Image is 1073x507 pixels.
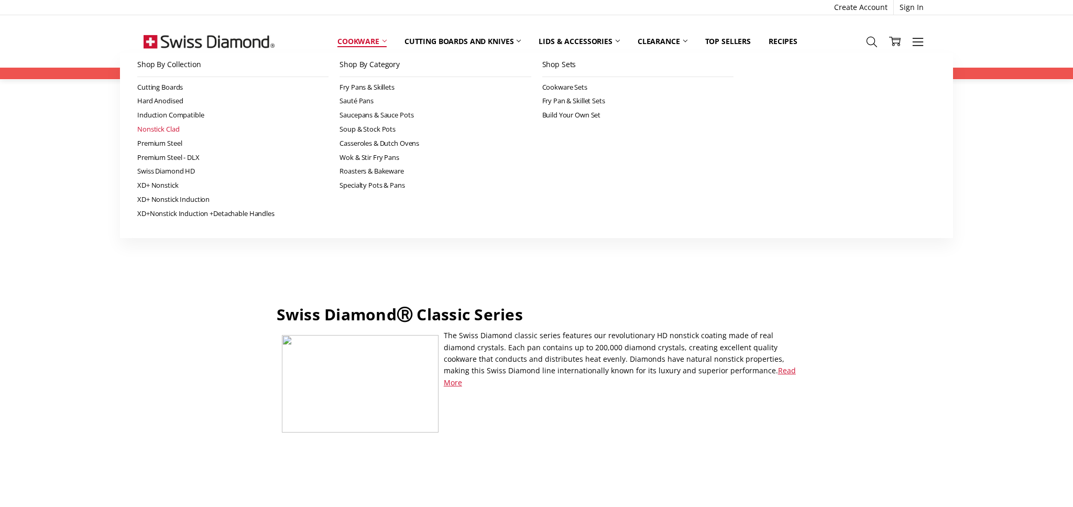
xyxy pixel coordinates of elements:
[629,30,696,53] a: Clearance
[329,30,396,53] a: Cookware
[444,365,796,387] a: Read More
[396,30,530,53] a: Cutting boards and knives
[530,30,628,53] a: Lids & Accessories
[144,15,275,68] img: Free Shipping On Every Order
[760,30,806,53] a: Recipes
[696,30,760,53] a: Top Sellers
[277,330,797,389] p: The Swiss Diamond classic series features our revolutionary HD nonstick coating made of real diam...
[277,304,523,325] strong: Swiss DiamondⓇ Classic Series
